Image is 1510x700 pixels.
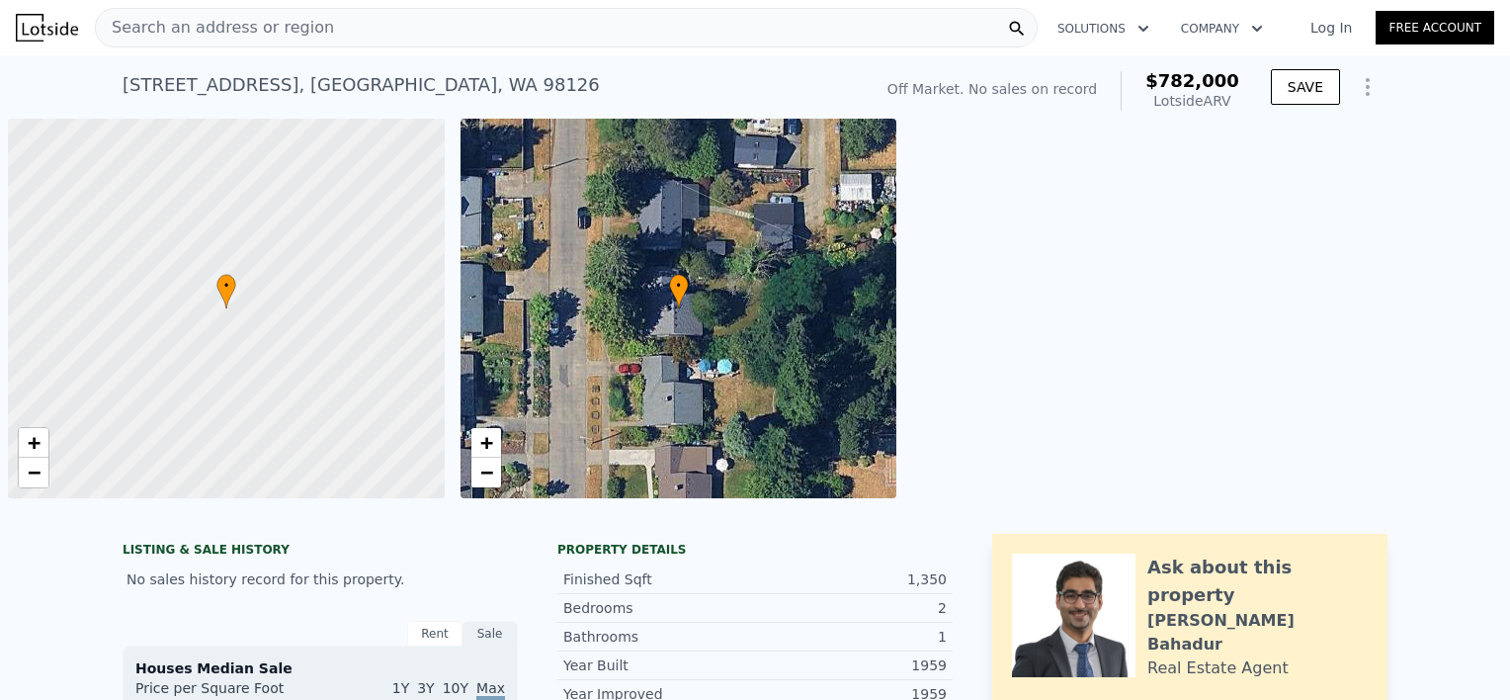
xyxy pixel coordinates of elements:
[216,274,236,308] div: •
[1042,11,1165,46] button: Solutions
[563,569,755,589] div: Finished Sqft
[28,460,41,484] span: −
[123,71,600,99] div: [STREET_ADDRESS] , [GEOGRAPHIC_DATA] , WA 98126
[16,14,78,42] img: Lotside
[1147,609,1368,656] div: [PERSON_NAME] Bahadur
[1376,11,1494,44] a: Free Account
[476,680,505,700] span: Max
[755,569,947,589] div: 1,350
[1147,554,1368,609] div: Ask about this property
[407,621,462,647] div: Rent
[96,16,334,40] span: Search an address or region
[123,562,518,597] div: No sales history record for this property.
[479,430,492,455] span: +
[1145,70,1239,91] span: $782,000
[1147,656,1289,680] div: Real Estate Agent
[755,627,947,647] div: 1
[1165,11,1279,46] button: Company
[216,277,236,295] span: •
[557,542,953,558] div: Property details
[462,621,518,647] div: Sale
[417,680,434,696] span: 3Y
[669,277,689,295] span: •
[563,627,755,647] div: Bathrooms
[471,458,501,487] a: Zoom out
[479,460,492,484] span: −
[443,680,468,696] span: 10Y
[755,598,947,618] div: 2
[887,79,1097,99] div: Off Market. No sales on record
[1348,67,1387,107] button: Show Options
[19,428,48,458] a: Zoom in
[563,598,755,618] div: Bedrooms
[28,430,41,455] span: +
[1271,69,1340,105] button: SAVE
[471,428,501,458] a: Zoom in
[135,658,505,678] div: Houses Median Sale
[392,680,409,696] span: 1Y
[1287,18,1376,38] a: Log In
[19,458,48,487] a: Zoom out
[1145,91,1239,111] div: Lotside ARV
[123,542,518,562] div: LISTING & SALE HISTORY
[755,656,947,675] div: 1959
[563,656,755,675] div: Year Built
[669,274,689,308] div: •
